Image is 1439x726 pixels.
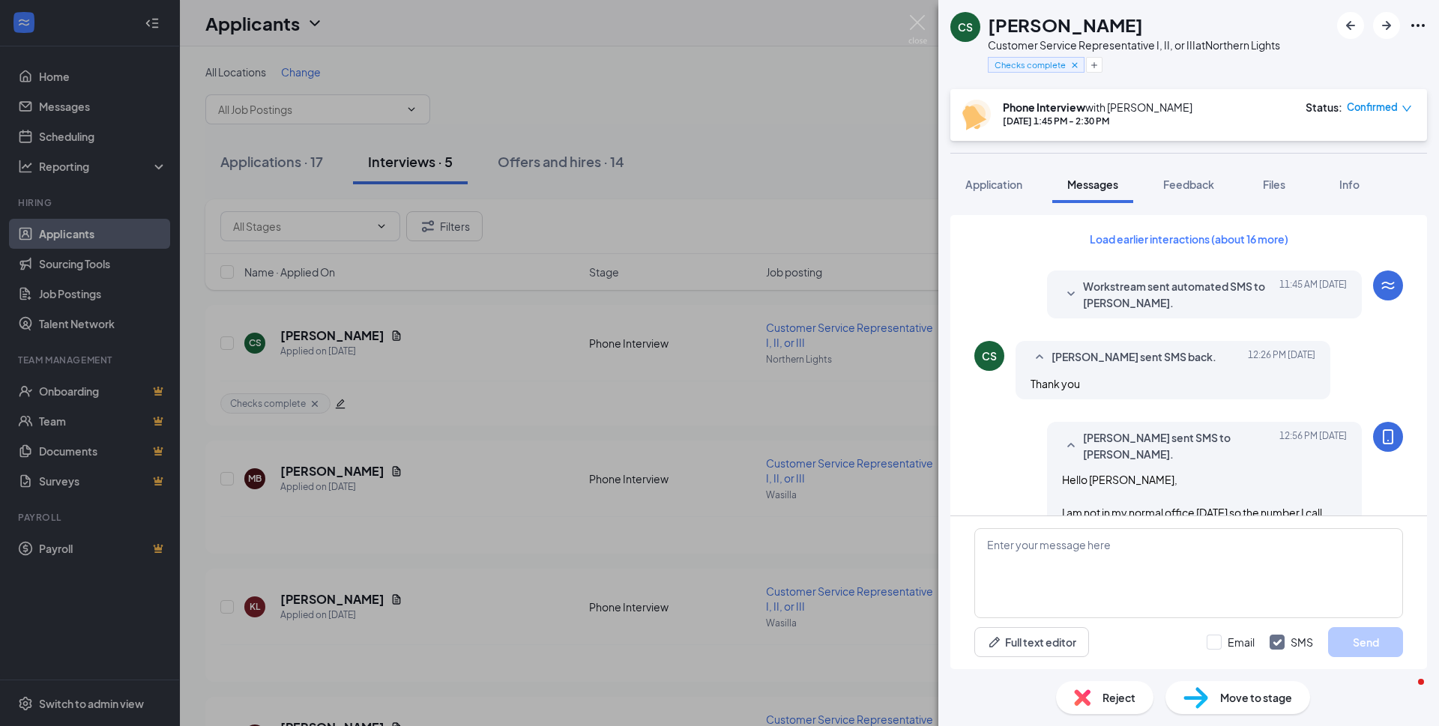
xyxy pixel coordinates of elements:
[974,627,1089,657] button: Full text editorPen
[958,19,973,34] div: CS
[1339,178,1360,191] span: Info
[1003,100,1085,114] b: Phone Interview
[1373,12,1400,39] button: ArrowRight
[1031,348,1049,366] svg: SmallChevronUp
[1067,178,1118,191] span: Messages
[1052,348,1216,366] span: [PERSON_NAME] sent SMS back.
[1086,57,1102,73] button: Plus
[1102,689,1135,706] span: Reject
[982,348,997,363] div: CS
[1342,16,1360,34] svg: ArrowLeftNew
[1090,61,1099,70] svg: Plus
[1347,100,1398,115] span: Confirmed
[1062,437,1080,455] svg: SmallChevronUp
[965,178,1022,191] span: Application
[1279,278,1347,311] span: [DATE] 11:45 AM
[1083,429,1279,462] span: [PERSON_NAME] sent SMS to [PERSON_NAME].
[1163,178,1214,191] span: Feedback
[1248,348,1315,366] span: [DATE] 12:26 PM
[1409,16,1427,34] svg: Ellipses
[1062,285,1080,303] svg: SmallChevronDown
[1379,276,1397,294] svg: WorkstreamLogo
[988,12,1143,37] h1: [PERSON_NAME]
[1031,377,1080,390] span: Thank you
[1003,100,1192,115] div: with [PERSON_NAME]
[1003,115,1192,127] div: [DATE] 1:45 PM - 2:30 PM
[1070,60,1080,70] svg: Cross
[987,635,1002,650] svg: Pen
[1328,627,1403,657] button: Send
[1402,103,1412,114] span: down
[1083,278,1279,311] span: Workstream sent automated SMS to [PERSON_NAME].
[1220,689,1292,706] span: Move to stage
[1388,675,1424,711] iframe: Intercom live chat
[1378,16,1396,34] svg: ArrowRight
[1062,473,1322,618] span: Hello [PERSON_NAME], I am not in my normal office [DATE] so the number I call from won't have a 9...
[995,58,1066,71] span: Checks complete
[1077,227,1301,251] button: Load earlier interactions (about 16 more)
[1337,12,1364,39] button: ArrowLeftNew
[1306,100,1342,115] div: Status :
[1279,429,1347,462] span: [DATE] 12:56 PM
[1263,178,1285,191] span: Files
[988,37,1280,52] div: Customer Service Representative I, II, or III at Northern Lights
[1379,428,1397,446] svg: MobileSms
